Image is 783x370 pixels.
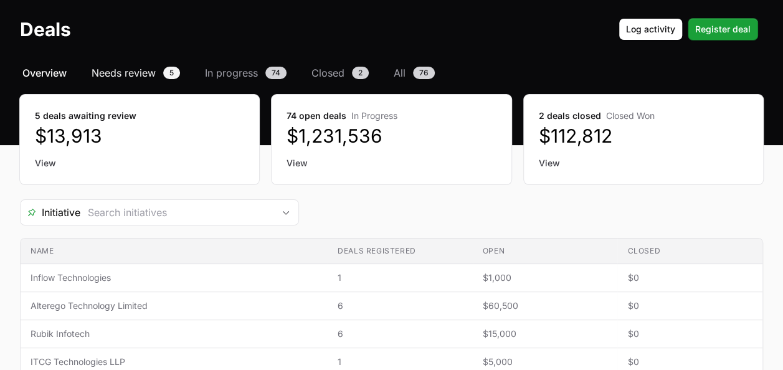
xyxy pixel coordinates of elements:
th: Closed [617,239,762,264]
span: $0 [627,300,752,312]
button: Log activity [619,18,683,40]
span: Overview [22,65,67,80]
a: In progress74 [202,65,289,80]
button: Register deal [688,18,758,40]
dt: 2 deals closed [539,110,748,122]
dt: 74 open deals [287,110,496,122]
span: 1 [338,272,463,284]
span: Closed [311,65,344,80]
span: Initiative [21,205,80,220]
a: All76 [391,65,437,80]
th: Open [473,239,618,264]
span: $0 [627,328,752,340]
nav: Deals navigation [20,65,763,80]
span: $1,000 [483,272,608,284]
span: 74 [265,67,287,79]
span: $15,000 [483,328,608,340]
span: $0 [627,356,752,368]
a: View [539,157,748,169]
span: Alterego Technology Limited [31,300,318,312]
a: View [287,157,496,169]
span: Closed Won [606,110,655,121]
span: Inflow Technologies [31,272,318,284]
a: Overview [20,65,69,80]
span: 1 [338,356,463,368]
span: Register deal [695,22,751,37]
a: Needs review5 [89,65,183,80]
span: 6 [338,300,463,312]
span: ITCG Technologies LLP [31,356,318,368]
div: Open [273,200,298,225]
dd: $1,231,536 [287,125,496,147]
dd: $13,913 [35,125,244,147]
span: 6 [338,328,463,340]
span: $5,000 [483,356,608,368]
span: In Progress [351,110,397,121]
th: Name [21,239,328,264]
span: 76 [413,67,435,79]
span: In progress [205,65,258,80]
div: Primary actions [619,18,758,40]
span: $0 [627,272,752,284]
span: 5 [163,67,180,79]
span: 2 [352,67,369,79]
dt: 5 deals awaiting review [35,110,244,122]
span: Rubik Infotech [31,328,318,340]
span: $60,500 [483,300,608,312]
input: Search initiatives [80,200,273,225]
th: Deals registered [328,239,473,264]
span: All [394,65,406,80]
h1: Deals [20,18,71,40]
span: Log activity [626,22,675,37]
a: Closed2 [309,65,371,80]
a: View [35,157,244,169]
span: Needs review [92,65,156,80]
dd: $112,812 [539,125,748,147]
